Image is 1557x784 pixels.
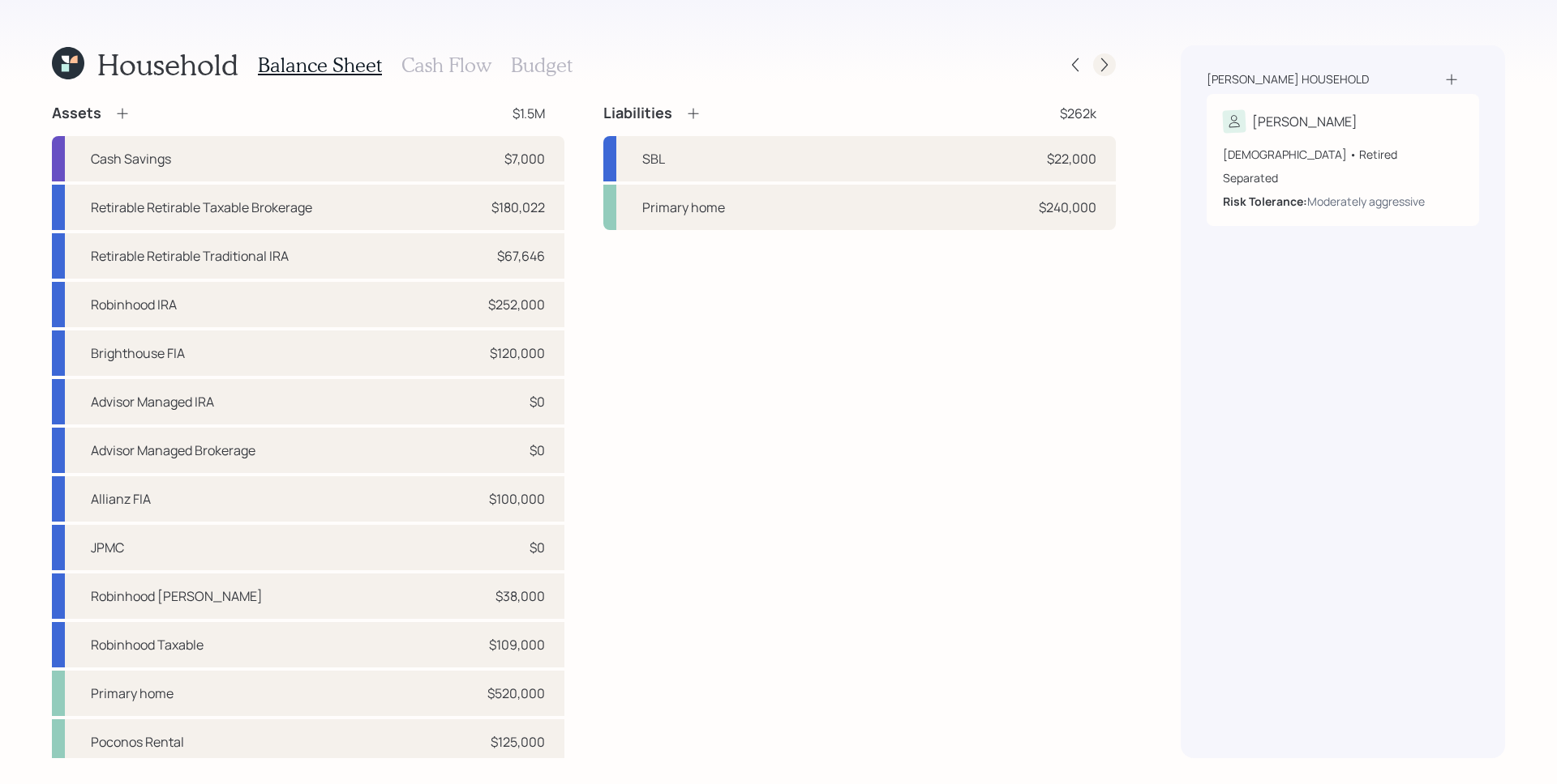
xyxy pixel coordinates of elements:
[258,53,382,77] h3: Balance Sheet
[1047,149,1096,168] div: $22,000
[91,246,289,266] div: Retirable Retirable Traditional IRA
[495,586,545,606] div: $38,000
[52,104,101,122] h4: Assets
[1060,104,1096,123] div: $262k
[91,343,185,363] div: Brighthouse FIA
[511,53,573,77] h3: Budget
[642,198,725,217] div: Primary home
[91,732,184,752] div: Poconos Rental
[1252,112,1358,131] div: [PERSON_NAME]
[530,392,545,411] div: $0
[1223,194,1307,209] b: Risk Tolerance:
[487,684,545,703] div: $520,000
[97,47,238,82] h1: Household
[1207,71,1369,87] div: [PERSON_NAME] household
[91,635,204,654] div: Robinhood Taxable
[490,343,545,363] div: $120,000
[603,104,672,122] h4: Liabilities
[491,732,545,752] div: $125,000
[1223,169,1463,186] div: Separated
[91,441,255,460] div: Advisor Managed Brokerage
[91,538,124,557] div: JPMC
[530,441,545,460] div: $0
[1039,198,1096,217] div: $240,000
[1223,146,1463,163] div: [DEMOGRAPHIC_DATA] • Retired
[91,586,263,606] div: Robinhood [PERSON_NAME]
[504,149,545,168] div: $7,000
[91,489,151,509] div: Allianz FIA
[91,295,177,314] div: Robinhood IRA
[488,295,545,314] div: $252,000
[91,198,312,217] div: Retirable Retirable Taxable Brokerage
[1307,193,1425,210] div: Moderately aggressive
[642,149,665,168] div: SBL
[91,392,214,411] div: Advisor Managed IRA
[530,538,545,557] div: $0
[489,489,545,509] div: $100,000
[497,246,545,266] div: $67,646
[491,198,545,217] div: $180,022
[489,635,545,654] div: $109,000
[401,53,491,77] h3: Cash Flow
[513,104,545,123] div: $1.5M
[91,149,171,168] div: Cash Savings
[91,684,174,703] div: Primary home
